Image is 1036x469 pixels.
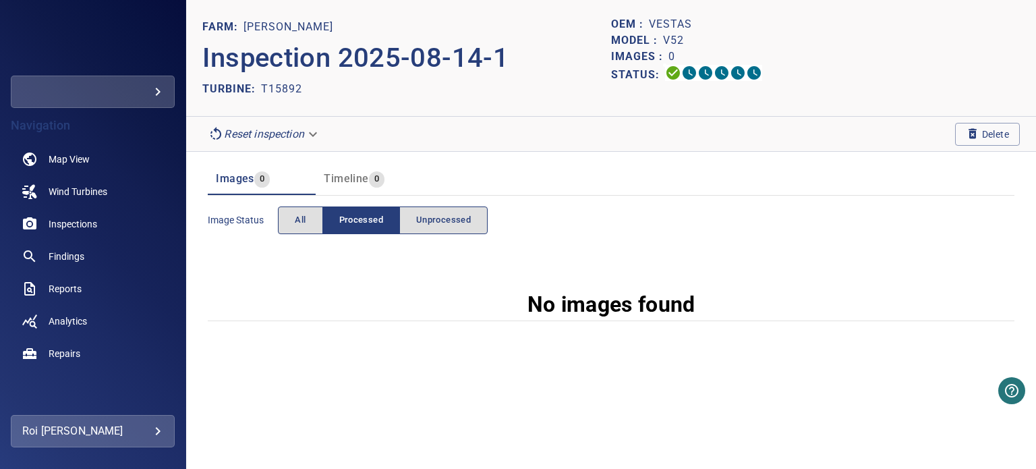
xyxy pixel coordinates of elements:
[322,206,400,234] button: Processed
[49,250,84,263] span: Findings
[11,240,175,273] a: findings noActive
[11,208,175,240] a: inspections noActive
[324,172,368,185] span: Timeline
[49,282,82,296] span: Reports
[416,213,471,228] span: Unprocessed
[49,153,90,166] span: Map View
[730,65,746,81] svg: Matching 0%
[746,65,762,81] svg: Classification 0%
[966,127,1009,142] span: Delete
[208,213,278,227] span: Image Status
[11,273,175,305] a: reports noActive
[339,213,383,228] span: Processed
[399,206,488,234] button: Unprocessed
[202,81,261,97] p: TURBINE:
[11,119,175,132] h4: Navigation
[611,32,663,49] p: Model :
[202,38,611,78] p: Inspection 2025-08-14-1
[49,217,97,231] span: Inspections
[697,65,714,81] svg: Selecting 0%
[668,49,675,65] p: 0
[649,16,692,32] p: Vestas
[11,305,175,337] a: analytics noActive
[261,81,302,97] p: T15892
[202,19,243,35] p: FARM:
[22,420,163,442] div: Roi [PERSON_NAME]
[49,347,80,360] span: Repairs
[611,16,649,32] p: OEM :
[278,206,322,234] button: All
[49,185,107,198] span: Wind Turbines
[369,171,384,187] span: 0
[611,49,668,65] p: Images :
[243,19,333,35] p: [PERSON_NAME]
[11,175,175,208] a: windturbines noActive
[11,76,175,108] div: kompactorronenergy
[663,32,684,49] p: V52
[527,288,695,321] p: No images found
[254,171,270,187] span: 0
[955,123,1020,146] button: Delete
[11,143,175,175] a: map noActive
[49,314,87,328] span: Analytics
[224,128,304,140] em: Reset inspection
[11,337,175,370] a: repairs noActive
[216,172,254,185] span: Images
[681,65,697,81] svg: Data Formatted 0%
[611,65,665,84] p: Status:
[665,65,681,81] svg: Uploading 100%
[714,65,730,81] svg: ML Processing 0%
[202,122,325,146] div: Reset inspection
[295,213,306,228] span: All
[278,206,488,234] div: imageStatus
